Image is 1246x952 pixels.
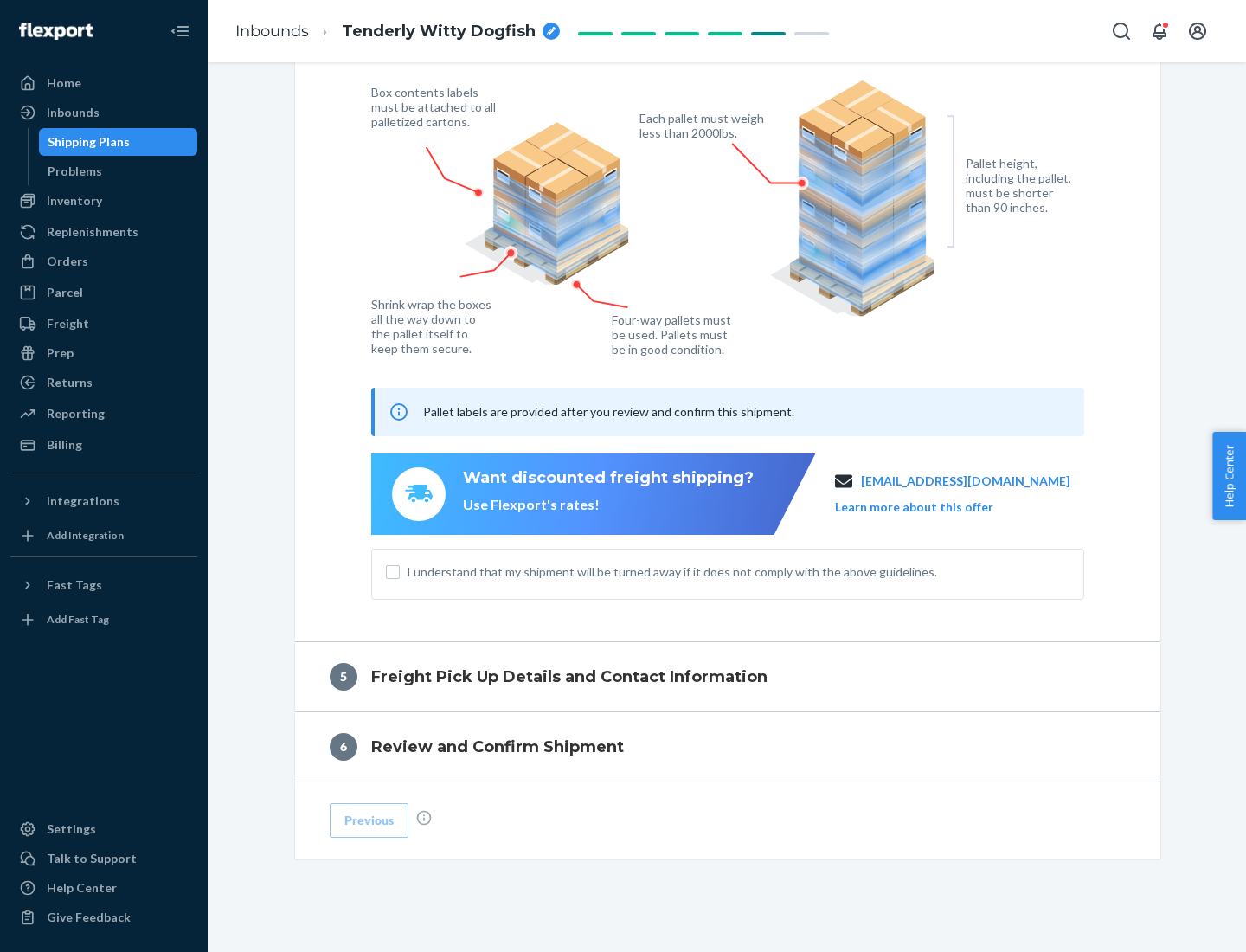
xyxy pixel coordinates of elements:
button: 6Review and Confirm Shipment [295,712,1160,782]
div: Integrations [47,492,119,510]
figcaption: Four-way pallets must be used. Pallets must be in good condition. [612,312,732,357]
div: Help Center [47,879,117,897]
figcaption: Box contents labels must be attached to all palletized cartons. [371,85,500,129]
div: Inventory [47,192,102,209]
div: Settings [47,820,96,838]
a: Home [10,69,197,97]
button: Previous [330,803,408,838]
div: Talk to Support [47,850,137,867]
a: Billing [10,431,197,459]
div: 5 [330,663,357,691]
ol: breadcrumbs [222,6,574,57]
button: Fast Tags [10,571,197,599]
div: Replenishments [47,223,138,241]
h4: Review and Confirm Shipment [371,736,624,758]
a: Parcel [10,279,197,306]
a: Replenishments [10,218,197,246]
div: Want discounted freight shipping? [463,467,754,490]
h4: Freight Pick Up Details and Contact Information [371,666,768,688]
button: Integrations [10,487,197,515]
a: [EMAIL_ADDRESS][DOMAIN_NAME] [861,473,1070,490]
a: Orders [10,248,197,275]
div: Problems [48,163,102,180]
input: I understand that my shipment will be turned away if it does not comply with the above guidelines. [386,565,400,579]
a: Add Fast Tag [10,606,197,634]
div: Parcel [47,284,83,301]
div: Add Fast Tag [47,612,109,627]
span: I understand that my shipment will be turned away if it does not comply with the above guidelines. [407,563,1069,581]
div: Use Flexport's rates! [463,495,754,515]
div: Fast Tags [47,576,102,594]
div: Shipping Plans [48,133,130,151]
button: Learn more about this offer [835,499,993,516]
a: Inventory [10,187,197,215]
div: 6 [330,733,357,761]
button: Give Feedback [10,904,197,931]
a: Help Center [10,874,197,902]
button: Open notifications [1142,14,1177,48]
button: Close Navigation [163,14,197,48]
div: Prep [47,344,74,362]
div: Inbounds [47,104,100,121]
img: Flexport logo [19,23,93,40]
button: Help Center [1212,432,1246,520]
div: Freight [47,315,89,332]
div: Reporting [47,405,105,422]
a: Freight [10,310,197,338]
span: Pallet labels are provided after you review and confirm this shipment. [423,404,794,419]
div: Returns [47,374,93,391]
button: Open Search Box [1104,14,1139,48]
a: Talk to Support [10,845,197,872]
div: Billing [47,436,82,453]
a: Prep [10,339,197,367]
a: Shipping Plans [39,128,198,156]
figcaption: Each pallet must weigh less than 2000lbs. [639,111,768,140]
figcaption: Pallet height, including the pallet, must be shorter than 90 inches. [966,156,1079,215]
a: Reporting [10,400,197,428]
a: Problems [39,158,198,185]
button: Open account menu [1180,14,1215,48]
a: Add Integration [10,522,197,550]
div: Add Integration [47,528,124,543]
div: Give Feedback [47,909,131,926]
button: 5Freight Pick Up Details and Contact Information [295,642,1160,711]
figcaption: Shrink wrap the boxes all the way down to the pallet itself to keep them secure. [371,297,495,356]
a: Returns [10,369,197,396]
a: Inbounds [235,22,309,41]
div: Orders [47,253,88,270]
a: Settings [10,815,197,843]
span: Tenderly Witty Dogfish [342,21,536,43]
a: Inbounds [10,99,197,126]
div: Home [47,74,81,92]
